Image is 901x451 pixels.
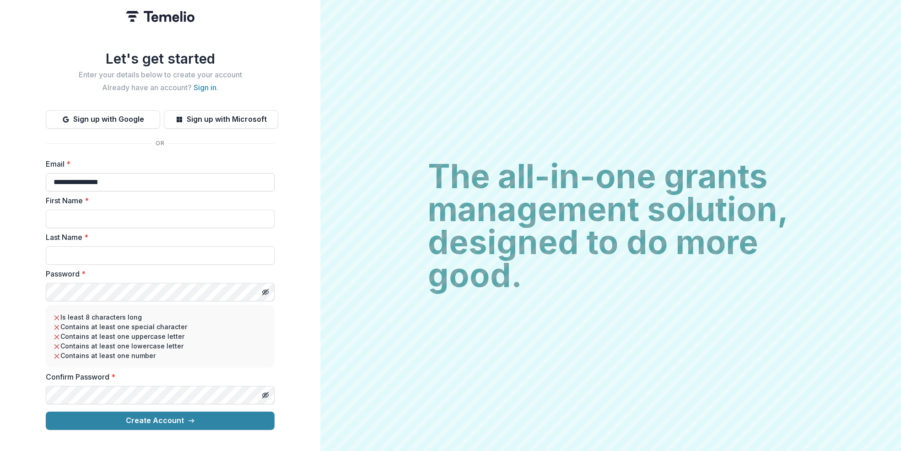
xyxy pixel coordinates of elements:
[46,371,269,382] label: Confirm Password
[46,110,160,129] button: Sign up with Google
[53,341,267,351] li: Contains at least one lowercase letter
[53,322,267,331] li: Contains at least one special character
[164,110,278,129] button: Sign up with Microsoft
[53,312,267,322] li: Is least 8 characters long
[46,83,275,92] h2: Already have an account? .
[258,388,273,402] button: Toggle password visibility
[126,11,194,22] img: Temelio
[46,50,275,67] h1: Let's get started
[46,195,269,206] label: First Name
[46,412,275,430] button: Create Account
[53,351,267,360] li: Contains at least one number
[46,268,269,279] label: Password
[258,285,273,299] button: Toggle password visibility
[46,158,269,169] label: Email
[46,232,269,243] label: Last Name
[194,83,216,92] a: Sign in
[53,331,267,341] li: Contains at least one uppercase letter
[46,71,275,79] h2: Enter your details below to create your account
